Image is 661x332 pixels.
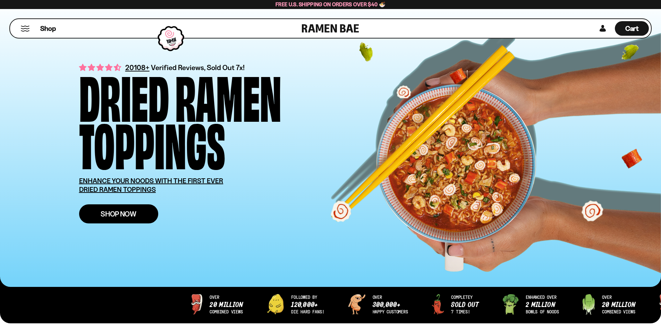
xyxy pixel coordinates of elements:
[79,177,223,194] u: ENHANCE YOUR NOODS WITH THE FIRST EVER DRIED RAMEN TOPPINGS
[625,24,639,33] span: Cart
[79,119,225,166] div: Toppings
[40,24,56,33] span: Shop
[20,26,30,32] button: Mobile Menu Trigger
[79,204,158,223] a: Shop Now
[276,1,385,8] span: Free U.S. Shipping on Orders over $40 🍜
[175,71,281,119] div: Ramen
[615,19,649,38] a: Cart
[40,21,56,36] a: Shop
[101,210,136,218] span: Shop Now
[79,71,169,119] div: Dried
